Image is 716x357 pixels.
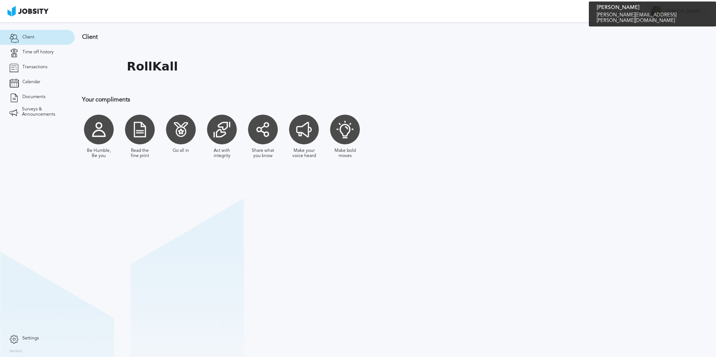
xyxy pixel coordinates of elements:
[22,79,40,85] span: Calendar
[22,94,45,100] span: Documents
[86,148,112,159] div: Be Humble, Be you
[209,148,235,159] div: Act with integrity
[7,6,48,16] img: ab4bad089aa723f57921c736e9817d99.png
[22,107,65,117] span: Surveys & Announcements
[82,34,487,40] h3: Client
[22,65,47,70] span: Transactions
[291,148,317,159] div: Make your voice heard
[647,4,709,19] button: A[PERSON_NAME]
[651,6,662,17] div: A
[332,148,358,159] div: Make bold moves
[127,60,178,73] h1: RollKall
[82,96,487,103] h3: Your compliments
[662,9,704,14] span: [PERSON_NAME]
[22,50,54,55] span: Time off history
[173,148,189,153] div: Go all in
[22,35,34,40] span: Client
[9,349,23,354] label: Version:
[22,336,39,341] span: Settings
[250,148,276,159] div: Share what you know
[127,148,153,159] div: Read the fine print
